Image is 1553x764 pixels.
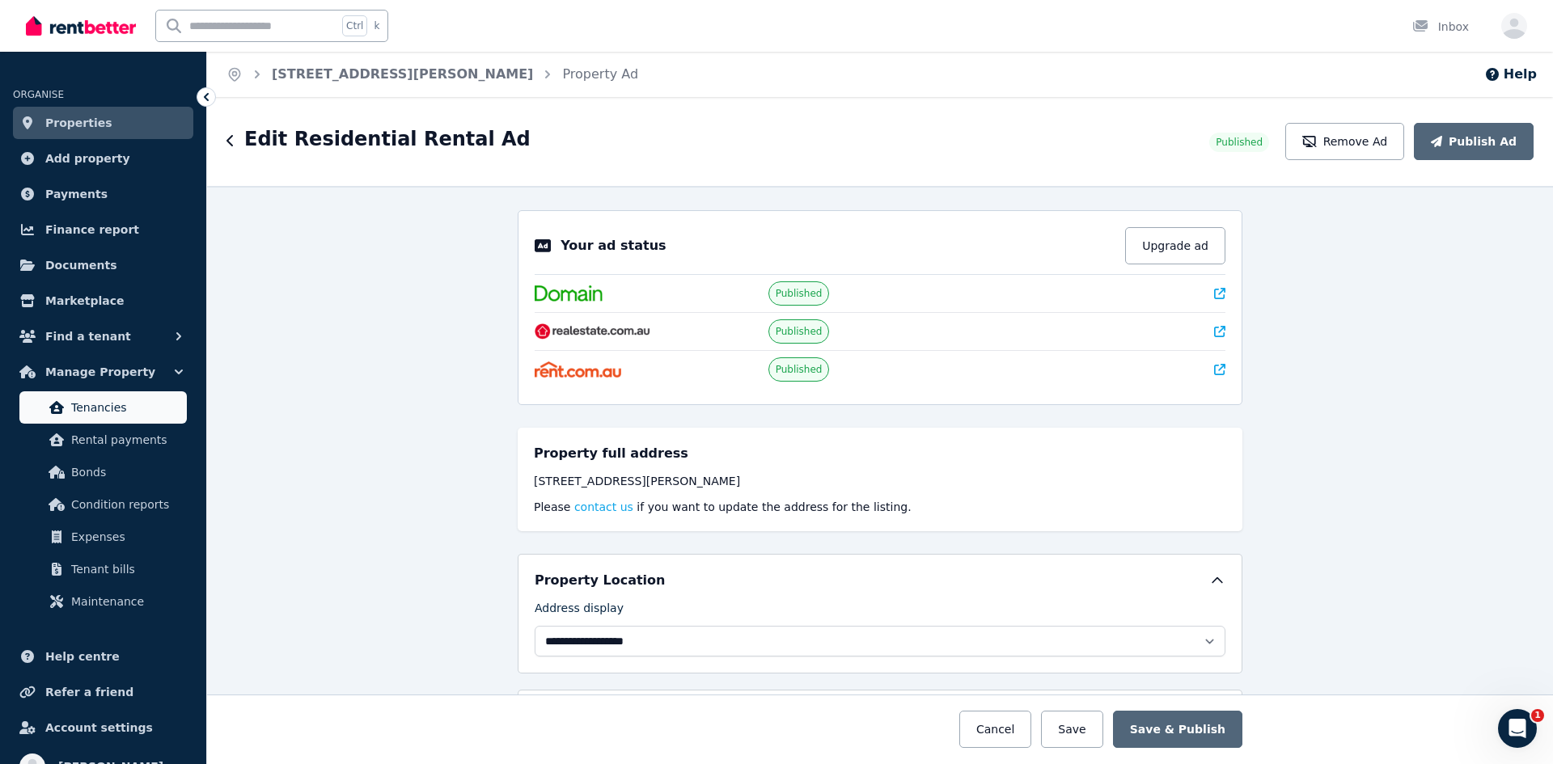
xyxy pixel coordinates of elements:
[1216,136,1263,149] span: Published
[574,499,633,515] button: contact us
[535,285,603,302] img: Domain.com.au
[1498,709,1537,748] iframe: Intercom live chat
[1041,711,1102,748] button: Save
[776,325,823,338] span: Published
[71,592,180,611] span: Maintenance
[562,66,638,82] a: Property Ad
[45,718,153,737] span: Account settings
[535,600,624,623] label: Address display
[13,249,193,281] a: Documents
[342,15,367,36] span: Ctrl
[19,585,187,618] a: Maintenance
[45,255,117,275] span: Documents
[71,527,180,547] span: Expenses
[1484,65,1537,84] button: Help
[1285,123,1404,160] button: Remove Ad
[1412,19,1469,35] div: Inbox
[19,456,187,488] a: Bonds
[272,66,533,82] a: [STREET_ADDRESS][PERSON_NAME]
[207,52,658,97] nav: Breadcrumb
[534,473,1226,489] div: [STREET_ADDRESS][PERSON_NAME]
[45,291,124,310] span: Marketplace
[1125,227,1225,264] button: Upgrade ad
[13,711,193,744] a: Account settings
[535,361,621,378] img: Rent.com.au
[13,142,193,175] a: Add property
[13,213,193,246] a: Finance report
[45,113,112,133] span: Properties
[19,424,187,456] a: Rental payments
[1531,709,1544,722] span: 1
[19,553,187,585] a: Tenant bills
[45,327,131,346] span: Find a tenant
[534,444,688,463] h5: Property full address
[535,571,665,590] h5: Property Location
[13,89,64,100] span: ORGANISE
[19,521,187,553] a: Expenses
[19,488,187,521] a: Condition reports
[45,220,139,239] span: Finance report
[13,107,193,139] a: Properties
[45,149,130,168] span: Add property
[71,559,180,579] span: Tenant bills
[13,356,193,388] button: Manage Property
[13,285,193,317] a: Marketplace
[244,126,531,152] h1: Edit Residential Rental Ad
[374,19,379,32] span: k
[19,391,187,424] a: Tenancies
[45,362,155,382] span: Manage Property
[535,323,650,340] img: RealEstate.com.au
[13,676,193,708] a: Refer a friend
[776,363,823,376] span: Published
[45,184,108,204] span: Payments
[71,398,180,417] span: Tenancies
[13,640,193,673] a: Help centre
[776,287,823,300] span: Published
[13,320,193,352] button: Find a tenant
[71,430,180,450] span: Rental payments
[561,236,666,255] p: Your ad status
[534,499,1226,515] p: Please if you want to update the address for the listing.
[13,178,193,210] a: Payments
[959,711,1031,748] button: Cancel
[45,647,120,666] span: Help centre
[45,682,133,702] span: Refer a friend
[71,462,180,482] span: Bonds
[1113,711,1242,748] button: Save & Publish
[71,495,180,514] span: Condition reports
[26,14,136,38] img: RentBetter
[1414,123,1534,160] button: Publish Ad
